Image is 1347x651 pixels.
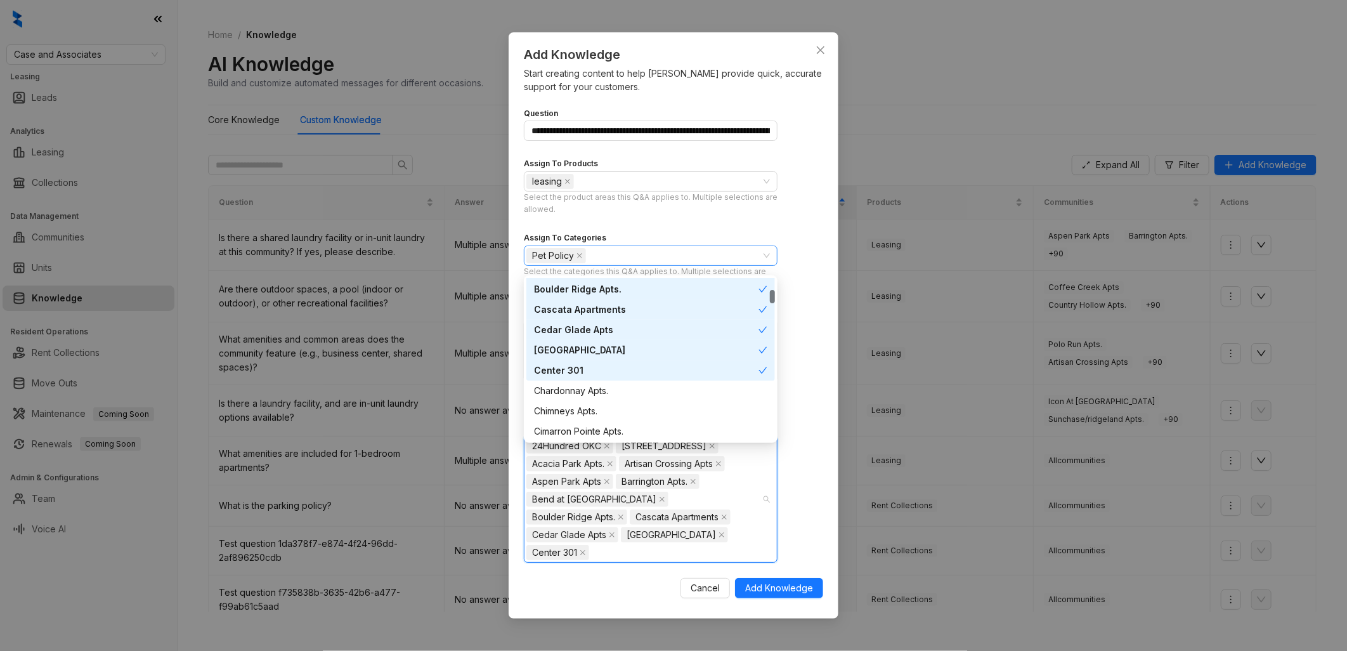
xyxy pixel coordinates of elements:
[524,266,778,290] div: Select the categories this Q&A applies to. Multiple selections are allowed.
[758,325,767,334] span: check
[526,248,586,263] span: Pet Policy
[534,404,767,418] div: Chimneys Apts.
[526,340,775,360] div: Cedar Ridge
[816,45,826,55] span: close
[526,510,627,525] span: Boulder Ridge Apts.
[526,381,775,401] div: Chardonnay Apts.
[810,40,831,60] button: Close
[758,285,767,294] span: check
[604,443,610,449] span: close
[532,457,604,471] span: Acacia Park Apts.
[534,364,758,378] div: Center 301
[532,492,656,506] span: Bend at [GEOGRAPHIC_DATA]
[534,303,758,317] div: Cascata Apartments
[758,305,767,314] span: check
[534,282,758,296] div: Boulder Ridge Apts.
[532,439,601,453] span: 24Hundred OKC
[526,421,775,442] div: Cimarron Pointe Apts.
[524,45,823,64] div: Add Knowledge
[526,174,574,189] span: leasing
[635,510,719,524] span: Cascata Apartments
[526,527,618,542] span: Cedar Glade Apts
[616,474,700,489] span: Barrington Apts.
[659,496,665,503] span: close
[621,439,706,453] span: [STREET_ADDRESS]
[609,532,615,538] span: close
[526,492,668,507] span: Bend at New Road
[532,475,601,489] span: Aspen Park Apts
[532,174,562,188] span: leasing
[534,424,767,438] div: Cimarron Pointe Apts.
[690,478,696,485] span: close
[627,528,716,542] span: [GEOGRAPHIC_DATA]
[580,549,586,556] span: close
[526,401,775,421] div: Chimneys Apts.
[604,478,610,485] span: close
[526,545,589,560] span: Center 301
[735,578,823,598] button: Add Knowledge
[526,456,616,471] span: Acacia Park Apts.
[618,514,624,520] span: close
[532,546,577,560] span: Center 301
[526,320,775,340] div: Cedar Glade Apts
[532,510,615,524] span: Boulder Ridge Apts.
[621,527,728,542] span: Cedar Ridge
[524,232,606,244] div: Assign To Categories
[524,67,823,93] div: Start creating content to help [PERSON_NAME] provide quick, accurate support for your customers.
[621,475,687,489] span: Barrington Apts.
[526,299,775,320] div: Cascata Apartments
[524,108,558,120] div: Question
[564,178,571,185] span: close
[715,461,722,467] span: close
[607,461,613,467] span: close
[534,384,767,398] div: Chardonnay Apts.
[680,578,730,598] button: Cancel
[524,192,778,216] div: Select the product areas this Q&A applies to. Multiple selections are allowed.
[616,438,719,454] span: 97 North Oak
[532,528,606,542] span: Cedar Glade Apts
[526,360,775,381] div: Center 301
[758,366,767,375] span: check
[526,279,775,299] div: Boulder Ridge Apts.
[526,438,613,454] span: 24Hundred OKC
[576,253,583,259] span: close
[709,443,715,449] span: close
[721,514,727,520] span: close
[630,510,731,525] span: Cascata Apartments
[524,158,598,170] div: Assign To Products
[758,346,767,355] span: check
[534,343,758,357] div: [GEOGRAPHIC_DATA]
[526,474,613,489] span: Aspen Park Apts
[719,532,725,538] span: close
[619,456,725,471] span: Artisan Crossing Apts
[745,581,813,595] span: Add Knowledge
[534,323,758,337] div: Cedar Glade Apts
[691,581,720,595] span: Cancel
[532,249,574,263] span: Pet Policy
[625,457,713,471] span: Artisan Crossing Apts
